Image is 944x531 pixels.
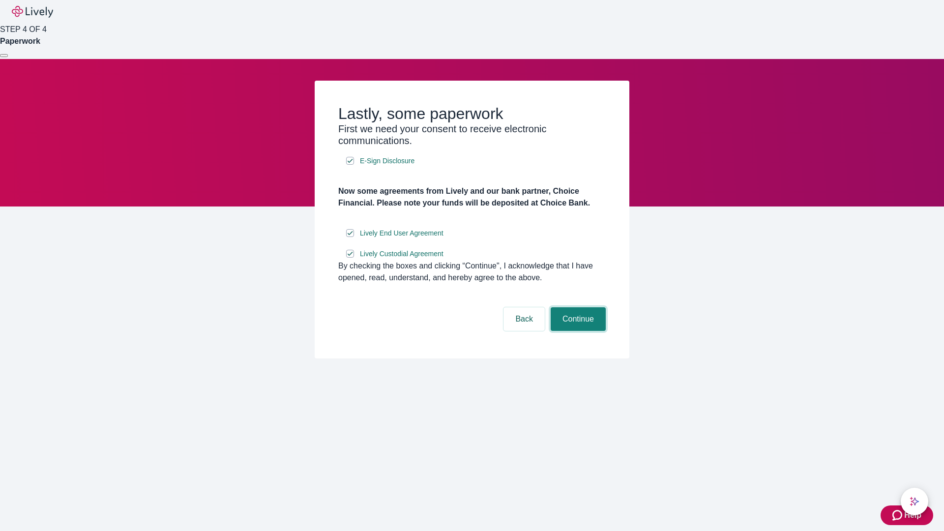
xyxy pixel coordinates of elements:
[901,488,928,515] button: chat
[338,260,606,284] div: By checking the boxes and clicking “Continue", I acknowledge that I have opened, read, understand...
[360,249,443,259] span: Lively Custodial Agreement
[338,104,606,123] h2: Lastly, some paperwork
[910,497,919,506] svg: Lively AI Assistant
[358,227,445,239] a: e-sign disclosure document
[358,248,445,260] a: e-sign disclosure document
[360,156,414,166] span: E-Sign Disclosure
[338,123,606,147] h3: First we need your consent to receive electronic communications.
[892,509,904,521] svg: Zendesk support icon
[551,307,606,331] button: Continue
[881,505,933,525] button: Zendesk support iconHelp
[904,509,921,521] span: Help
[358,155,416,167] a: e-sign disclosure document
[12,6,53,18] img: Lively
[338,185,606,209] h4: Now some agreements from Lively and our bank partner, Choice Financial. Please note your funds wi...
[360,228,443,238] span: Lively End User Agreement
[503,307,545,331] button: Back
